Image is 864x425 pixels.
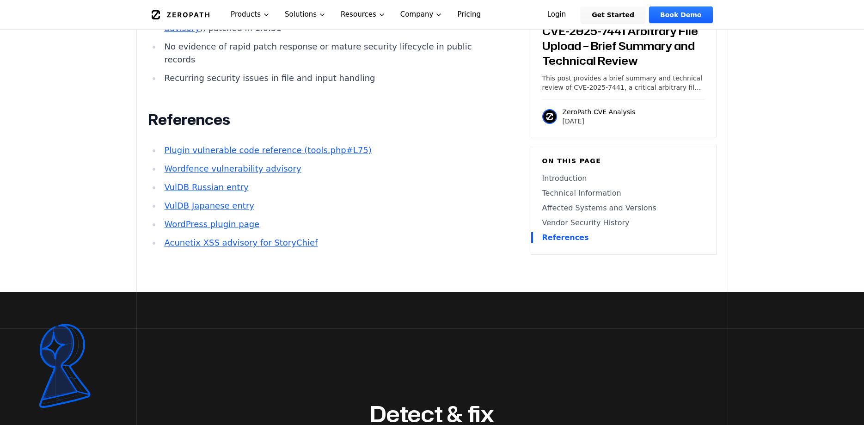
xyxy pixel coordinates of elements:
[164,238,318,247] a: Acunetix XSS advisory for StoryChief
[542,188,705,199] a: Technical Information
[542,9,705,68] h3: StoryChief WordPress Plugin CVE-2025-7441 Arbitrary File Upload – Brief Summary and Technical Review
[148,111,492,129] h2: References
[161,72,492,85] li: Recurring security issues in file and input handling
[542,109,557,124] img: ZeroPath CVE Analysis
[164,182,248,192] a: VulDB Russian entry
[542,173,705,184] a: Introduction
[536,6,577,23] a: Login
[563,107,636,117] p: ZeroPath CVE Analysis
[563,117,636,126] p: [DATE]
[164,219,259,229] a: WordPress plugin page
[542,232,705,243] a: References
[542,203,705,214] a: Affected Systems and Versions
[542,156,705,166] h6: On this page
[164,145,371,155] a: Plugin vulnerable code reference (tools.php#L75)
[164,164,301,173] a: Wordfence vulnerability advisory
[542,74,705,92] p: This post provides a brief summary and technical review of CVE-2025-7441, a critical arbitrary fi...
[164,201,254,210] a: VulDB Japanese entry
[581,6,645,23] a: Get Started
[161,40,492,66] li: No evidence of rapid patch response or mature security lifecycle in public records
[649,6,712,23] a: Book Demo
[542,217,705,228] a: Vendor Security History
